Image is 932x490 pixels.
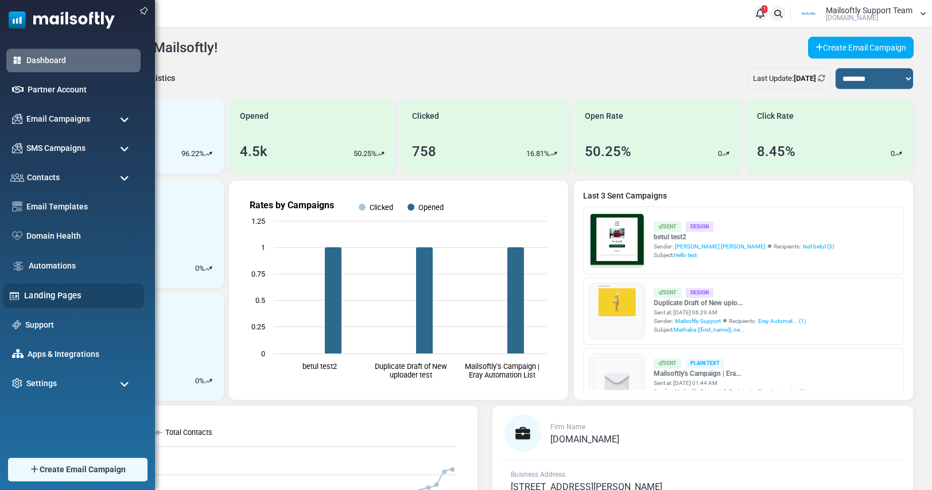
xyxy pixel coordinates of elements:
a: 1 [752,6,768,21]
p: 0 [718,148,722,160]
div: Sender: Recipients: [654,242,834,251]
a: Landing Pages [24,289,138,302]
div: 4.5k [240,141,267,162]
a: Shop Now and Save Big! [139,228,257,249]
text: 1.25 [251,217,265,225]
h1: Test {(email)} [52,199,344,217]
span: Mailsoftly Support [675,317,721,325]
text: Total Contacts [165,428,212,437]
div: 758 [412,141,436,162]
span: Mailsoftly Support Team [826,6,912,14]
img: settings-icon.svg [12,378,22,388]
img: workflow.svg [12,259,25,273]
img: empty-draft-icon2.svg [590,355,643,409]
span: Create Email Campaign [40,464,126,476]
a: Support [25,319,135,331]
a: Email Templates [26,201,135,213]
a: Create Email Campaign [808,37,914,59]
a: betul test2 [654,232,834,242]
img: contacts-icon.svg [10,173,24,181]
text: Clicked [370,203,393,212]
span: Merhaba {(first_name)}, ne... [674,326,745,333]
div: Design [686,221,713,231]
a: Automations [29,260,135,272]
p: 50.25% [354,148,377,160]
div: 50.25% [585,141,631,162]
div: Plain Text [686,359,724,368]
div: % [195,375,212,387]
strong: Follow Us [176,271,220,281]
span: Contacts [27,172,60,184]
div: Design [686,288,713,298]
img: domain-health-icon.svg [12,231,22,240]
span: [PERSON_NAME] [PERSON_NAME] [675,242,766,251]
div: Sent at: [DATE] 06:29 AM [654,308,806,317]
a: Partner Account [28,84,135,96]
text: Opened [418,203,444,212]
a: Refresh Stats [818,74,825,83]
a: User Logo Mailsoftly Support Team [DOMAIN_NAME] [794,5,926,22]
svg: Rates by Campaigns [238,190,559,391]
div: Sent [654,359,681,368]
text: 0.75 [251,270,265,278]
a: test betul (3) [803,242,834,251]
div: % [195,263,212,274]
span: Opened [240,110,269,122]
a: Domain Health [26,230,135,242]
div: Subject: [654,251,834,259]
a: Duplicate Draft of New uplo... [654,298,806,308]
a: [DOMAIN_NAME] [550,435,619,444]
span: Mailsoftly Support [675,387,721,396]
text: 1 [261,243,265,252]
text: Duplicate Draft of New uploader test [374,362,446,379]
div: Sent [654,221,681,231]
div: Sent [654,288,681,298]
div: Last Update: [748,68,830,90]
div: Sender: Recipients: [654,317,806,325]
text: 0 [261,349,265,358]
div: Sent at: [DATE] 01:44 AM [654,379,806,387]
span: 1 [762,5,768,13]
img: campaigns-icon.png [12,143,22,153]
div: Subject: [654,325,806,334]
text: betul test2 [302,362,336,371]
strong: Shop Now and Save Big! [151,234,246,243]
img: campaigns-icon.png [12,114,22,124]
p: 16.81% [526,148,550,160]
p: 0 [891,148,895,160]
span: Open Rate [585,110,623,122]
text: 0.25 [251,322,265,331]
div: 8.45% [757,141,795,162]
a: Mailsoftly's Campaign | Era... [654,368,806,379]
p: 96.22% [181,148,205,160]
span: Firm Name [550,423,585,431]
span: Email Campaigns [26,113,90,125]
img: dashboard-icon-active.svg [12,55,22,65]
span: Business Address [511,470,565,479]
a: Eray Automat... (1) [758,317,806,325]
a: Dashboard [26,55,135,67]
img: support-icon.svg [12,320,21,329]
b: [DATE] [794,74,816,83]
span: Click Rate [757,110,794,122]
span: SMS Campaigns [26,142,86,154]
div: Sender: Recipients: [654,387,806,396]
p: Merhaba {(first_name)} [60,6,336,17]
p: Lorem ipsum dolor sit amet, consectetur adipiscing elit, sed do eiusmod tempor incididunt [60,301,336,312]
a: Last 3 Sent Campaigns [583,190,904,202]
a: Apps & Integrations [28,348,135,360]
img: email-templates-icon.svg [12,201,22,212]
text: 0.5 [255,296,265,305]
img: landing_pages.svg [9,290,20,301]
span: [DOMAIN_NAME] [826,14,878,21]
span: Hello test [674,252,697,258]
p: 0 [195,263,199,274]
text: Rates by Campaigns [250,200,334,211]
p: 0 [195,375,199,387]
img: User Logo [794,5,823,22]
a: Eray Automat... (1) [758,387,806,396]
text: Mailsoftly's Campaign | Eray Automation List [464,362,539,379]
span: Settings [26,378,57,390]
span: [DOMAIN_NAME] [550,434,619,445]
